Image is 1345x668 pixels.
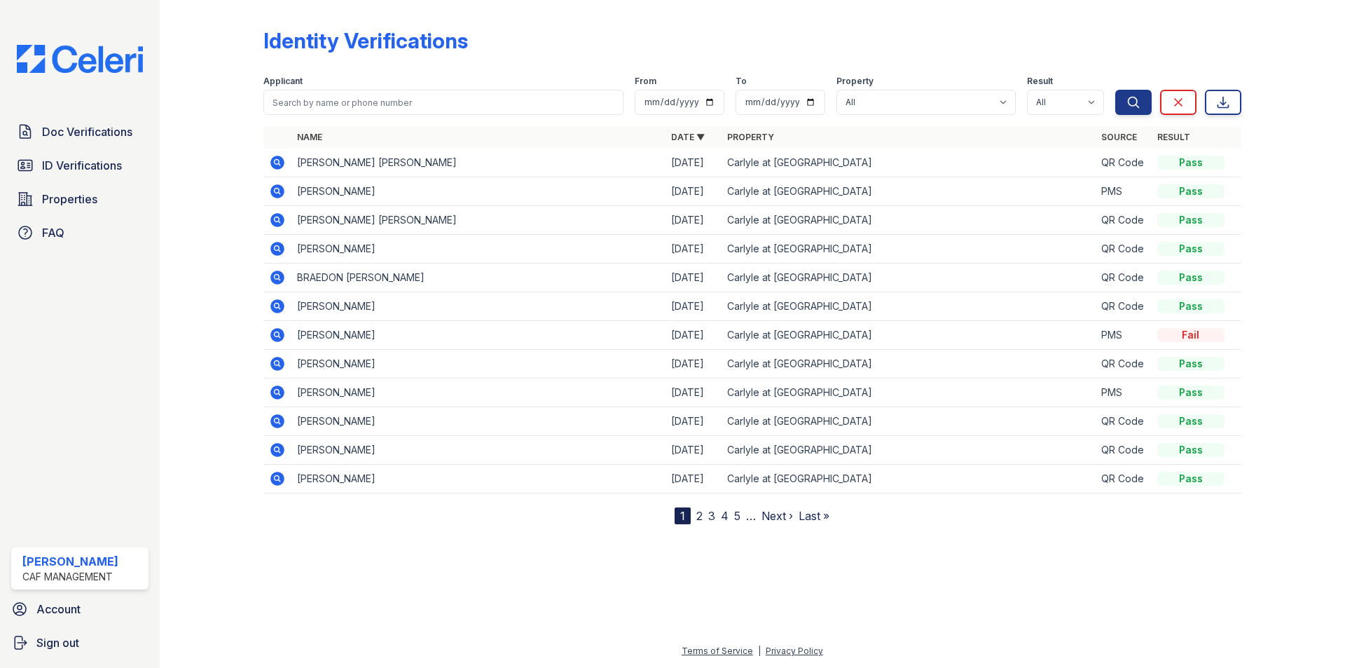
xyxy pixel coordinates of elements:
td: [DATE] [665,379,722,407]
div: Fail [1157,328,1225,342]
label: From [635,76,656,87]
td: Carlyle at [GEOGRAPHIC_DATA] [722,177,1096,206]
div: [PERSON_NAME] [22,553,118,570]
td: [DATE] [665,465,722,493]
td: [DATE] [665,235,722,264]
td: [PERSON_NAME] [291,350,665,379]
span: Sign out [36,634,79,651]
div: CAF Management [22,570,118,584]
td: [PERSON_NAME] [291,465,665,493]
div: Pass [1157,414,1225,428]
a: Date ▼ [671,132,705,142]
td: [DATE] [665,264,722,292]
label: Result [1027,76,1053,87]
a: Property [727,132,774,142]
td: [PERSON_NAME] [291,177,665,206]
div: Pass [1157,184,1225,198]
label: To [736,76,747,87]
a: Sign out [6,629,154,657]
div: Pass [1157,443,1225,457]
a: 2 [696,509,703,523]
td: [DATE] [665,436,722,465]
a: Name [297,132,322,142]
td: QR Code [1096,436,1152,465]
td: QR Code [1096,407,1152,436]
div: Pass [1157,357,1225,371]
td: BRAEDON [PERSON_NAME] [291,264,665,292]
td: [PERSON_NAME] [PERSON_NAME] [291,206,665,235]
div: Pass [1157,242,1225,256]
a: Account [6,595,154,623]
td: [PERSON_NAME] [291,407,665,436]
div: Pass [1157,386,1225,400]
label: Property [836,76,874,87]
a: Terms of Service [682,646,753,656]
a: 5 [734,509,740,523]
div: Identity Verifications [263,28,468,53]
td: [PERSON_NAME] [291,379,665,407]
td: [PERSON_NAME] [291,292,665,321]
td: [DATE] [665,206,722,235]
span: Properties [42,191,97,207]
a: Result [1157,132,1190,142]
td: [DATE] [665,292,722,321]
td: Carlyle at [GEOGRAPHIC_DATA] [722,379,1096,407]
td: Carlyle at [GEOGRAPHIC_DATA] [722,436,1096,465]
td: [PERSON_NAME] [291,235,665,264]
label: Applicant [263,76,303,87]
td: [PERSON_NAME] [291,436,665,465]
span: … [746,507,756,524]
td: Carlyle at [GEOGRAPHIC_DATA] [722,407,1096,436]
td: Carlyle at [GEOGRAPHIC_DATA] [722,264,1096,292]
td: PMS [1096,321,1152,350]
span: Doc Verifications [42,123,132,140]
td: [PERSON_NAME] [PERSON_NAME] [291,149,665,177]
a: 3 [708,509,715,523]
a: FAQ [11,219,149,247]
td: QR Code [1096,264,1152,292]
div: Pass [1157,156,1225,170]
div: Pass [1157,213,1225,227]
a: 4 [721,509,729,523]
input: Search by name or phone number [263,90,623,115]
td: Carlyle at [GEOGRAPHIC_DATA] [722,149,1096,177]
div: Pass [1157,472,1225,486]
td: Carlyle at [GEOGRAPHIC_DATA] [722,206,1096,235]
td: [PERSON_NAME] [291,321,665,350]
div: 1 [675,507,691,524]
td: [DATE] [665,321,722,350]
td: QR Code [1096,149,1152,177]
td: QR Code [1096,235,1152,264]
td: [DATE] [665,149,722,177]
td: QR Code [1096,206,1152,235]
td: [DATE] [665,177,722,206]
td: [DATE] [665,407,722,436]
a: ID Verifications [11,151,149,179]
td: QR Code [1096,350,1152,379]
img: CE_Logo_Blue-a8612792a0a2168367f1c8372b55b34899dd931a85d93a1a3d3e32e68fde9ad4.png [6,45,154,73]
a: Last » [799,509,829,523]
td: PMS [1096,177,1152,206]
td: Carlyle at [GEOGRAPHIC_DATA] [722,350,1096,379]
a: Next › [761,509,793,523]
td: QR Code [1096,465,1152,493]
span: ID Verifications [42,157,122,174]
td: Carlyle at [GEOGRAPHIC_DATA] [722,321,1096,350]
a: Doc Verifications [11,118,149,146]
span: FAQ [42,224,64,241]
td: [DATE] [665,350,722,379]
td: Carlyle at [GEOGRAPHIC_DATA] [722,465,1096,493]
a: Properties [11,185,149,213]
div: Pass [1157,299,1225,313]
a: Source [1101,132,1137,142]
td: Carlyle at [GEOGRAPHIC_DATA] [722,235,1096,264]
td: QR Code [1096,292,1152,321]
div: Pass [1157,271,1225,285]
a: Privacy Policy [766,646,823,656]
div: | [758,646,761,656]
td: PMS [1096,379,1152,407]
td: Carlyle at [GEOGRAPHIC_DATA] [722,292,1096,321]
span: Account [36,601,81,618]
